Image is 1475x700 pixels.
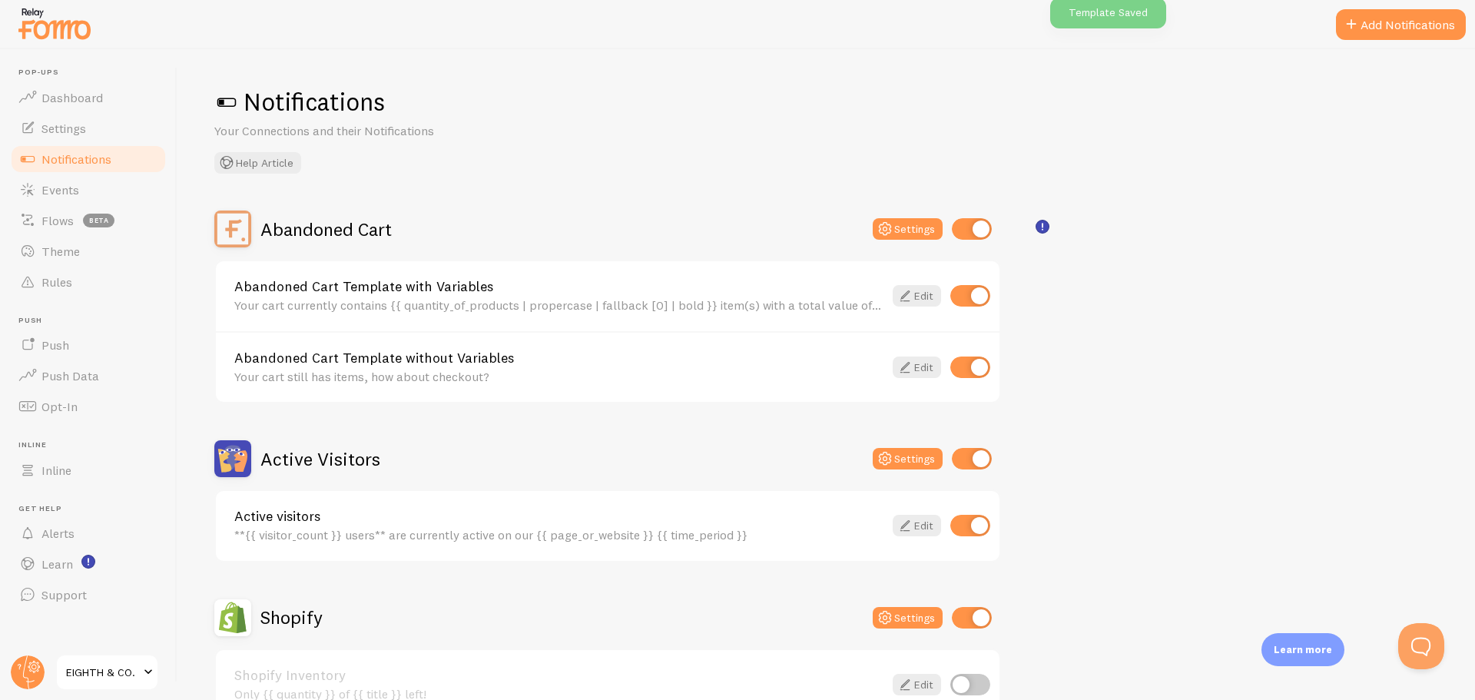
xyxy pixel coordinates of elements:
button: Settings [873,218,943,240]
iframe: Help Scout Beacon - Open [1398,623,1444,669]
span: Opt-In [41,399,78,414]
button: Help Article [214,152,301,174]
a: Alerts [9,518,167,549]
a: Shopify Inventory [234,668,883,682]
span: Rules [41,274,72,290]
a: Opt-In [9,391,167,422]
a: Theme [9,236,167,267]
button: Settings [873,448,943,469]
a: Active visitors [234,509,883,523]
h2: Abandoned Cart [260,217,392,241]
span: beta [83,214,114,227]
img: Abandoned Cart [214,211,251,247]
a: Inline [9,455,167,486]
p: Learn more [1274,642,1332,657]
span: EIGHTH & CO. [66,663,139,682]
h2: Shopify [260,605,323,629]
a: Dashboard [9,82,167,113]
a: Abandoned Cart Template with Variables [234,280,883,294]
h1: Notifications [214,86,1438,118]
a: Support [9,579,167,610]
button: Settings [873,607,943,629]
p: Your Connections and their Notifications [214,122,583,140]
img: fomo-relay-logo-orange.svg [16,4,93,43]
a: Settings [9,113,167,144]
a: Events [9,174,167,205]
span: Inline [41,463,71,478]
img: Active Visitors [214,440,251,477]
a: Edit [893,674,941,695]
a: Edit [893,357,941,378]
span: Push [41,337,69,353]
a: Push [9,330,167,360]
a: Flows beta [9,205,167,236]
a: Learn [9,549,167,579]
svg: <p>Watch New Feature Tutorials!</p> [81,555,95,569]
span: Settings [41,121,86,136]
span: Dashboard [41,90,103,105]
span: Notifications [41,151,111,167]
span: Support [41,587,87,602]
span: Pop-ups [18,68,167,78]
a: Edit [893,515,941,536]
img: Shopify [214,599,251,636]
svg: <p>🛍️ For Shopify Users</p><p>To use the <strong>Abandoned Cart with Variables</strong> template,... [1036,220,1049,234]
a: Abandoned Cart Template without Variables [234,351,883,365]
a: Rules [9,267,167,297]
div: Learn more [1261,633,1344,666]
span: Events [41,182,79,197]
span: Inline [18,440,167,450]
div: **{{ visitor_count }} users** are currently active on our {{ page_or_website }} {{ time_period }} [234,528,883,542]
span: Alerts [41,526,75,541]
h2: Active Visitors [260,447,380,471]
span: Get Help [18,504,167,514]
span: Flows [41,213,74,228]
a: EIGHTH & CO. [55,654,159,691]
span: Push [18,316,167,326]
div: Your cart still has items, how about checkout? [234,370,883,383]
span: Push Data [41,368,99,383]
span: Learn [41,556,73,572]
div: Your cart currently contains {{ quantity_of_products | propercase | fallback [0] | bold }} item(s... [234,298,883,312]
a: Push Data [9,360,167,391]
a: Edit [893,285,941,307]
a: Notifications [9,144,167,174]
span: Theme [41,244,80,259]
